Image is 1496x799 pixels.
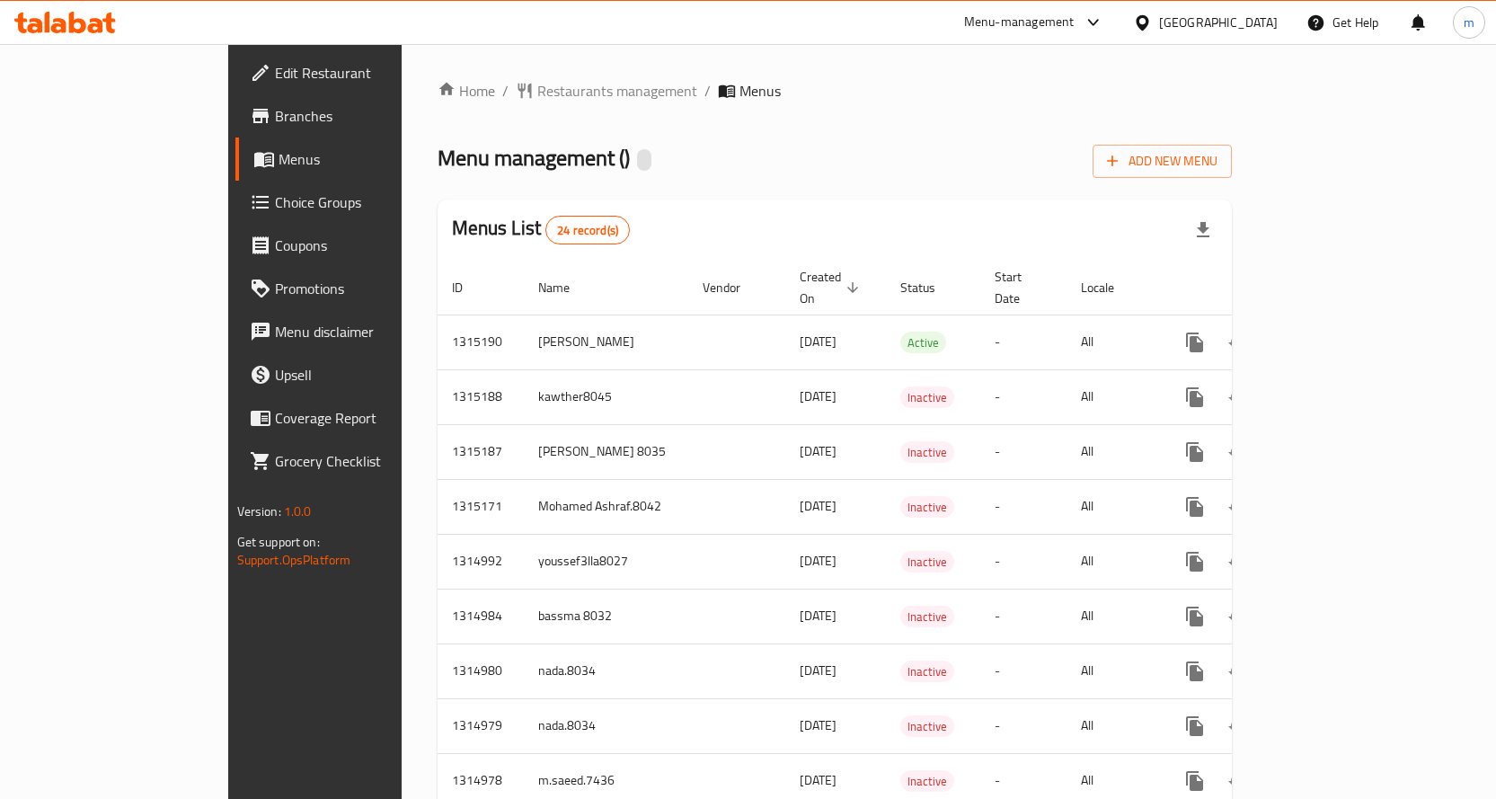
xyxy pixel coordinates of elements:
span: Grocery Checklist [275,450,464,472]
a: Edit Restaurant [235,51,478,94]
span: [DATE] [800,494,837,518]
td: All [1067,315,1159,369]
button: Change Status [1217,431,1260,474]
span: Created On [800,266,864,309]
td: 1314979 [438,698,524,753]
a: Promotions [235,267,478,310]
td: kawther8045 [524,369,688,424]
a: Menus [235,138,478,181]
td: Mohamed Ashraf.8042 [524,479,688,534]
button: Change Status [1217,595,1260,638]
span: [DATE] [800,659,837,682]
li: / [502,80,509,102]
nav: breadcrumb [438,80,1233,102]
button: Change Status [1217,540,1260,583]
span: Inactive [900,607,954,627]
span: Menus [739,80,781,102]
button: more [1173,595,1217,638]
span: Coverage Report [275,407,464,429]
div: Inactive [900,770,954,792]
button: Change Status [1217,376,1260,419]
span: Inactive [900,387,954,408]
td: All [1067,698,1159,753]
span: m [1464,13,1474,32]
td: 1315190 [438,315,524,369]
span: Start Date [995,266,1045,309]
a: Upsell [235,353,478,396]
span: Version: [237,500,281,523]
td: All [1067,534,1159,589]
span: Restaurants management [537,80,697,102]
span: [DATE] [800,604,837,627]
button: more [1173,650,1217,693]
div: Total records count [545,216,630,244]
td: nada.8034 [524,644,688,698]
span: Edit Restaurant [275,62,464,84]
a: Restaurants management [516,80,697,102]
td: - [980,315,1067,369]
td: All [1067,589,1159,644]
li: / [704,80,711,102]
a: Grocery Checklist [235,439,478,483]
a: Coupons [235,224,478,267]
td: 1314980 [438,644,524,698]
span: ID [452,277,486,298]
h2: Menus List [452,215,630,244]
span: 1.0.0 [284,500,312,523]
span: [DATE] [800,714,837,737]
span: Inactive [900,442,954,463]
td: - [980,644,1067,698]
span: [DATE] [800,385,837,408]
div: Inactive [900,386,954,408]
div: Export file [1182,209,1225,252]
div: Menu-management [964,12,1075,33]
div: Inactive [900,441,954,463]
td: 1315171 [438,479,524,534]
a: Choice Groups [235,181,478,224]
span: Choice Groups [275,191,464,213]
span: Locale [1081,277,1137,298]
td: 1315188 [438,369,524,424]
span: Menu management ( ) [438,138,630,178]
button: Change Status [1217,650,1260,693]
span: [DATE] [800,549,837,573]
td: All [1067,424,1159,479]
button: Change Status [1217,321,1260,364]
span: Inactive [900,716,954,737]
button: more [1173,485,1217,528]
td: - [980,698,1067,753]
span: 24 record(s) [546,222,629,239]
div: Inactive [900,551,954,573]
td: [PERSON_NAME] [524,315,688,369]
div: Inactive [900,496,954,518]
span: Inactive [900,552,954,573]
span: Get support on: [237,530,320,554]
span: Menus [279,148,464,170]
span: Vendor [703,277,764,298]
button: Change Status [1217,705,1260,748]
td: - [980,424,1067,479]
td: nada.8034 [524,698,688,753]
span: [DATE] [800,439,837,463]
button: more [1173,376,1217,419]
span: Active [900,333,946,353]
span: Inactive [900,771,954,792]
div: Inactive [900,606,954,627]
div: Inactive [900,715,954,737]
td: youssef3lla8027 [524,534,688,589]
span: Inactive [900,497,954,518]
span: Upsell [275,364,464,386]
span: Inactive [900,661,954,682]
span: [DATE] [800,768,837,792]
span: Coupons [275,235,464,256]
span: Promotions [275,278,464,299]
td: All [1067,644,1159,698]
td: - [980,479,1067,534]
span: Status [900,277,959,298]
td: 1314984 [438,589,524,644]
button: more [1173,321,1217,364]
td: All [1067,479,1159,534]
span: Menu disclaimer [275,321,464,342]
button: Change Status [1217,485,1260,528]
